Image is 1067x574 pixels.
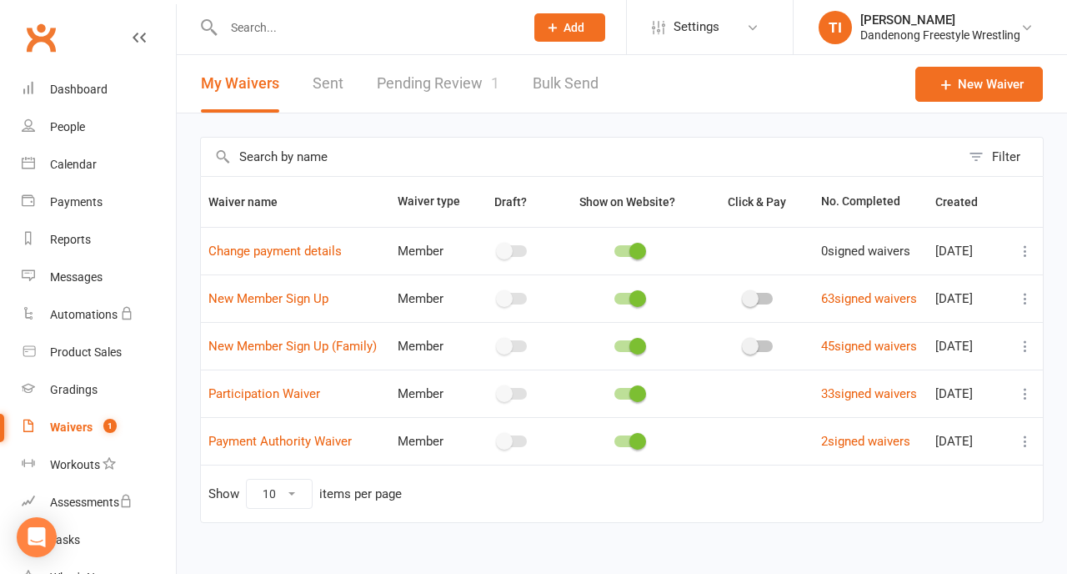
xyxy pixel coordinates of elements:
[22,146,176,184] a: Calendar
[534,13,605,42] button: Add
[992,147,1020,167] div: Filter
[50,120,85,133] div: People
[17,517,57,557] div: Open Intercom Messenger
[208,479,402,509] div: Show
[814,177,928,227] th: No. Completed
[50,83,108,96] div: Dashboard
[928,322,1006,370] td: [DATE]
[208,434,352,449] a: Payment Authority Waiver
[928,417,1006,465] td: [DATE]
[22,296,176,334] a: Automations
[390,274,470,322] td: Member
[479,192,545,212] button: Draft?
[208,386,320,401] a: Participation Waiver
[819,11,852,44] div: TI
[313,55,343,113] a: Sent
[935,195,996,209] span: Created
[390,370,470,417] td: Member
[50,345,122,359] div: Product Sales
[22,221,176,259] a: Reports
[50,420,93,434] div: Waivers
[208,339,377,354] a: New Member Sign Up (Family)
[22,484,176,521] a: Assessments
[564,21,584,34] span: Add
[22,184,176,221] a: Payments
[201,138,960,176] input: Search by name
[390,227,470,274] td: Member
[491,74,499,92] span: 1
[208,192,296,212] button: Waiver name
[728,195,786,209] span: Click & Pay
[218,16,513,39] input: Search...
[50,383,98,396] div: Gradings
[390,177,470,227] th: Waiver type
[22,446,176,484] a: Workouts
[22,334,176,371] a: Product Sales
[201,55,279,113] button: My Waivers
[377,55,499,113] a: Pending Review1
[860,13,1020,28] div: [PERSON_NAME]
[821,291,917,306] a: 63signed waivers
[208,244,342,259] a: Change payment details
[390,417,470,465] td: Member
[319,487,402,501] div: items per page
[935,192,996,212] button: Created
[50,533,80,546] div: Tasks
[928,274,1006,322] td: [DATE]
[22,521,176,559] a: Tasks
[208,195,296,209] span: Waiver name
[50,195,103,209] div: Payments
[674,8,719,46] span: Settings
[564,192,694,212] button: Show on Website?
[821,244,910,259] span: 0 signed waivers
[50,270,103,284] div: Messages
[960,138,1043,176] button: Filter
[50,308,118,321] div: Automations
[928,227,1006,274] td: [DATE]
[821,386,917,401] a: 33signed waivers
[22,259,176,296] a: Messages
[713,192,804,212] button: Click & Pay
[20,17,62,58] a: Clubworx
[50,496,133,509] div: Assessments
[860,28,1020,43] div: Dandenong Freestyle Wrestling
[50,158,97,171] div: Calendar
[22,108,176,146] a: People
[22,371,176,409] a: Gradings
[821,339,917,354] a: 45signed waivers
[22,71,176,108] a: Dashboard
[50,458,100,471] div: Workouts
[821,434,910,449] a: 2signed waivers
[533,55,599,113] a: Bulk Send
[390,322,470,370] td: Member
[22,409,176,446] a: Waivers 1
[103,419,117,433] span: 1
[50,233,91,246] div: Reports
[915,67,1043,102] a: New Waiver
[579,195,675,209] span: Show on Website?
[928,370,1006,417] td: [DATE]
[494,195,527,209] span: Draft?
[208,291,328,306] a: New Member Sign Up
